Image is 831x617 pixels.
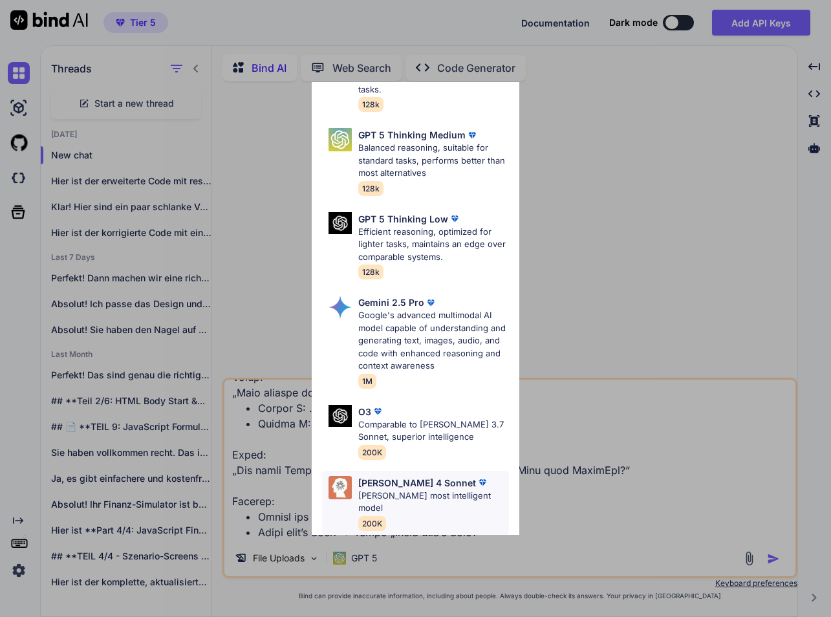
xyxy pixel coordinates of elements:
[358,490,509,515] p: [PERSON_NAME] most intelligent model
[329,296,352,319] img: Pick Models
[358,226,509,264] p: Efficient reasoning, optimized for lighter tasks, maintains an edge over comparable systems.
[358,142,509,180] p: Balanced reasoning, suitable for standard tasks, performs better than most alternatives
[358,476,476,490] p: [PERSON_NAME] 4 Sonnet
[329,212,352,235] img: Pick Models
[329,476,352,499] img: Pick Models
[329,405,352,428] img: Pick Models
[448,212,461,225] img: premium
[466,129,479,142] img: premium
[358,212,448,226] p: GPT 5 Thinking Low
[358,296,424,309] p: Gemini 2.5 Pro
[358,374,376,389] span: 1M
[358,516,386,531] span: 200K
[358,418,509,444] p: Comparable to [PERSON_NAME] 3.7 Sonnet, superior intelligence
[358,265,383,279] span: 128k
[424,296,437,309] img: premium
[358,181,383,196] span: 128k
[371,405,384,418] img: premium
[358,128,466,142] p: GPT 5 Thinking Medium
[358,445,386,460] span: 200K
[358,309,509,373] p: Google's advanced multimodal AI model capable of understanding and generating text, images, audio...
[358,405,371,418] p: O3
[476,476,489,489] img: premium
[329,128,352,151] img: Pick Models
[358,97,383,112] span: 128k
